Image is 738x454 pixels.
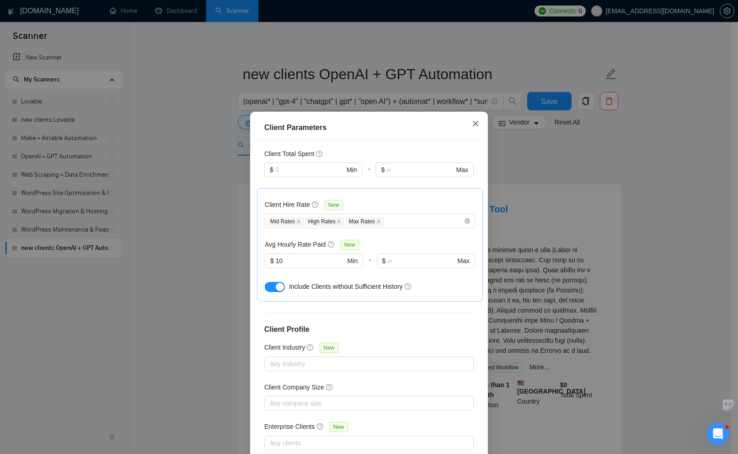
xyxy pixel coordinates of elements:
span: question-circle [307,344,314,351]
h5: Avg Hourly Rate Paid [265,240,326,250]
span: $ [270,165,273,175]
span: close [376,219,381,224]
span: New [325,200,343,211]
input: 0 [276,256,346,266]
div: - [362,163,375,189]
input: ∞ [387,256,455,266]
span: question-circle [317,423,324,430]
span: question-circle [405,283,412,290]
h5: Enterprise Clients [264,422,315,432]
span: $ [382,256,386,266]
h4: Client Profile [264,324,474,335]
h5: Client Company Size [264,383,324,393]
h5: Client Total Spent [264,149,314,159]
span: $ [381,165,385,175]
span: New [320,343,338,353]
span: New [341,240,359,250]
div: - [363,254,376,280]
span: Mid Rates [267,217,304,227]
span: close [472,120,479,127]
span: close [337,219,341,224]
button: Close [463,112,488,136]
h5: Client Hire Rate [265,200,310,210]
input: 0 [275,165,345,175]
span: question-circle [312,201,319,208]
span: New [330,422,348,432]
span: High Rates [305,217,344,227]
iframe: Intercom live chat [707,423,729,445]
span: question-circle [316,150,323,157]
span: Include Clients without Sufficient History [289,283,403,291]
input: ∞ [386,165,454,175]
h5: Client Industry [264,343,305,353]
span: close-circle [465,219,470,224]
span: question-circle [326,384,333,391]
span: close [296,219,301,224]
span: $ [270,256,274,266]
span: Min [348,256,358,266]
span: Max [456,165,468,175]
div: Client Parameters [264,122,474,133]
span: question-circle [328,241,335,248]
span: Max [458,256,470,266]
span: Max Rates [345,217,384,227]
span: Min [347,165,357,175]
